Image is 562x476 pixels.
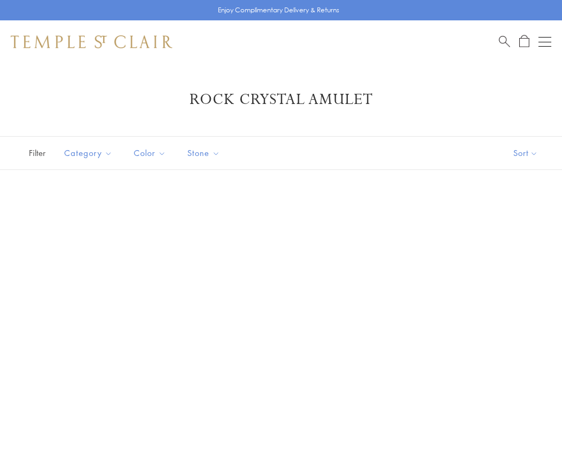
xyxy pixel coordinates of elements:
[489,137,562,169] button: Show sort by
[218,5,339,16] p: Enjoy Complimentary Delivery & Returns
[128,146,174,160] span: Color
[11,35,172,48] img: Temple St. Clair
[182,146,228,160] span: Stone
[126,141,174,165] button: Color
[59,146,120,160] span: Category
[538,35,551,48] button: Open navigation
[519,35,529,48] a: Open Shopping Bag
[56,141,120,165] button: Category
[179,141,228,165] button: Stone
[499,35,510,48] a: Search
[27,90,535,109] h1: Rock Crystal Amulet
